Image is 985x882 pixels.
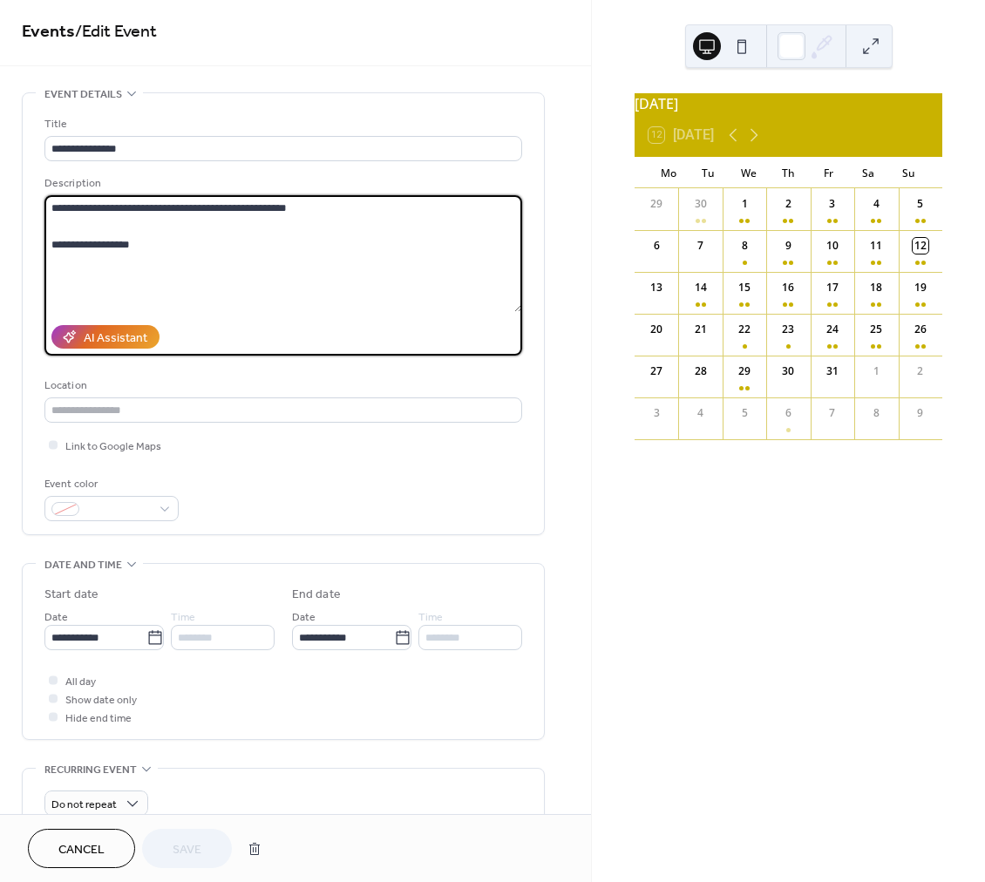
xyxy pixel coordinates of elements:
div: 5 [913,196,928,212]
button: Cancel [28,829,135,868]
div: Sa [848,157,888,188]
div: 6 [649,238,664,254]
div: [DATE] [635,93,942,114]
div: 3 [825,196,840,212]
div: We [729,157,769,188]
div: Title [44,115,519,133]
div: 4 [693,405,709,421]
div: 2 [780,196,796,212]
div: 1 [868,363,884,379]
div: 5 [737,405,752,421]
div: Th [769,157,809,188]
span: Recurring event [44,761,137,779]
div: Fr [808,157,848,188]
div: 24 [825,322,840,337]
div: 29 [649,196,664,212]
div: 23 [780,322,796,337]
div: Event color [44,475,175,493]
div: 10 [825,238,840,254]
div: Mo [649,157,689,188]
span: Date and time [44,556,122,574]
div: Su [888,157,928,188]
div: 30 [693,196,709,212]
div: 11 [868,238,884,254]
span: All day [65,673,96,691]
div: 16 [780,280,796,295]
span: Link to Google Maps [65,438,161,456]
button: AI Assistant [51,325,160,349]
span: / Edit Event [75,15,157,49]
span: Hide end time [65,709,132,728]
span: Time [171,608,195,627]
div: 8 [868,405,884,421]
div: AI Assistant [84,329,147,348]
div: 29 [737,363,752,379]
div: Description [44,174,519,193]
div: 9 [913,405,928,421]
div: 2 [913,363,928,379]
span: Cancel [58,841,105,859]
div: 6 [780,405,796,421]
div: 18 [868,280,884,295]
div: 30 [780,363,796,379]
div: 4 [868,196,884,212]
div: 21 [693,322,709,337]
div: 8 [737,238,752,254]
span: Event details [44,85,122,104]
span: Do not repeat [51,795,117,815]
a: Events [22,15,75,49]
span: Date [292,608,316,627]
div: 14 [693,280,709,295]
div: 28 [693,363,709,379]
div: 27 [649,363,664,379]
div: Location [44,377,519,395]
div: Tu [689,157,729,188]
div: 19 [913,280,928,295]
div: 7 [693,238,709,254]
span: Time [418,608,443,627]
div: 3 [649,405,664,421]
span: Show date only [65,691,137,709]
div: 26 [913,322,928,337]
div: 31 [825,363,840,379]
div: 13 [649,280,664,295]
div: 22 [737,322,752,337]
div: 20 [649,322,664,337]
div: End date [292,586,341,604]
div: Start date [44,586,98,604]
div: 7 [825,405,840,421]
div: 1 [737,196,752,212]
div: 9 [780,238,796,254]
span: Date [44,608,68,627]
div: 15 [737,280,752,295]
div: 17 [825,280,840,295]
div: 12 [913,238,928,254]
div: 25 [868,322,884,337]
